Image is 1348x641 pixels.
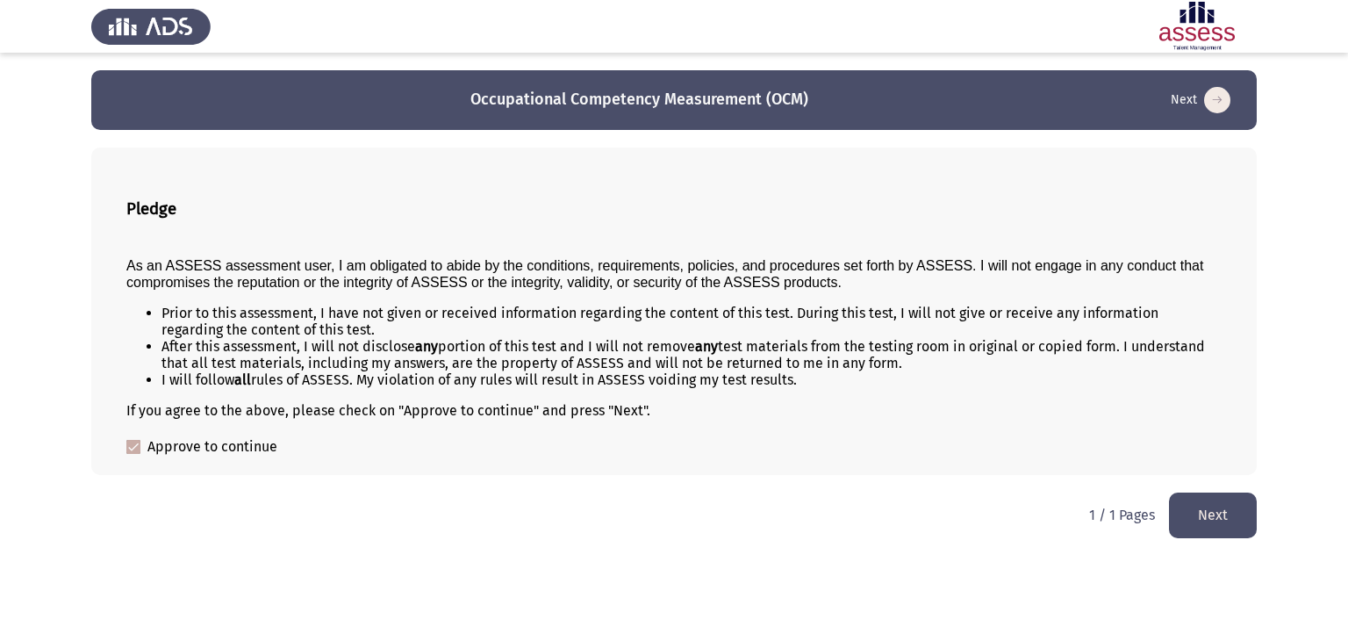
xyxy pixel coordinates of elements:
[1089,507,1155,523] p: 1 / 1 Pages
[1137,2,1257,51] img: Assessment logo of OCM R1 ASSESS
[1169,493,1257,537] button: load next page
[91,2,211,51] img: Assess Talent Management logo
[147,436,277,457] span: Approve to continue
[126,258,1203,290] span: As an ASSESS assessment user, I am obligated to abide by the conditions, requirements, policies, ...
[470,89,808,111] h3: Occupational Competency Measurement (OCM)
[161,338,1222,371] li: After this assessment, I will not disclose portion of this test and I will not remove test materi...
[126,199,176,219] b: Pledge
[695,338,718,355] b: any
[161,371,1222,388] li: I will follow rules of ASSESS. My violation of any rules will result in ASSESS voiding my test re...
[161,305,1222,338] li: Prior to this assessment, I have not given or received information regarding the content of this ...
[415,338,438,355] b: any
[234,371,251,388] b: all
[126,402,1222,419] div: If you agree to the above, please check on "Approve to continue" and press "Next".
[1165,86,1236,114] button: load next page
